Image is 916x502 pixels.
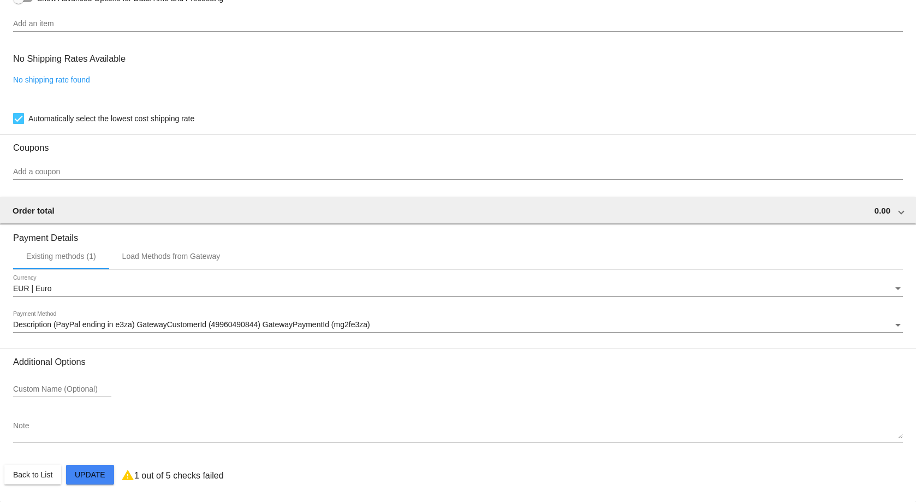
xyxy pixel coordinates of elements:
button: Update [66,465,114,485]
span: 0.00 [875,206,890,215]
input: Add an item [13,20,903,28]
button: Back to List [4,465,61,485]
h3: Additional Options [13,357,903,367]
h3: No Shipping Rates Available [13,47,126,70]
p: 1 out of 5 checks failed [134,471,224,481]
span: Description (PayPal ending in e3za) GatewayCustomerId (49960490844) GatewayPaymentId (mg2fe3za) [13,320,370,329]
span: Update [75,470,105,479]
mat-select: Payment Method [13,321,903,329]
h3: Coupons [13,134,903,153]
a: No shipping rate found [13,75,90,84]
span: Order total [13,206,55,215]
mat-select: Currency [13,285,903,293]
input: Add a coupon [13,168,903,176]
span: Automatically select the lowest cost shipping rate [28,112,194,125]
input: Custom Name (Optional) [13,385,111,394]
span: EUR | Euro [13,284,52,293]
div: Load Methods from Gateway [122,252,221,261]
div: Existing methods (1) [26,252,96,261]
mat-icon: warning [121,469,134,482]
span: Back to List [13,470,52,479]
h3: Payment Details [13,225,903,243]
